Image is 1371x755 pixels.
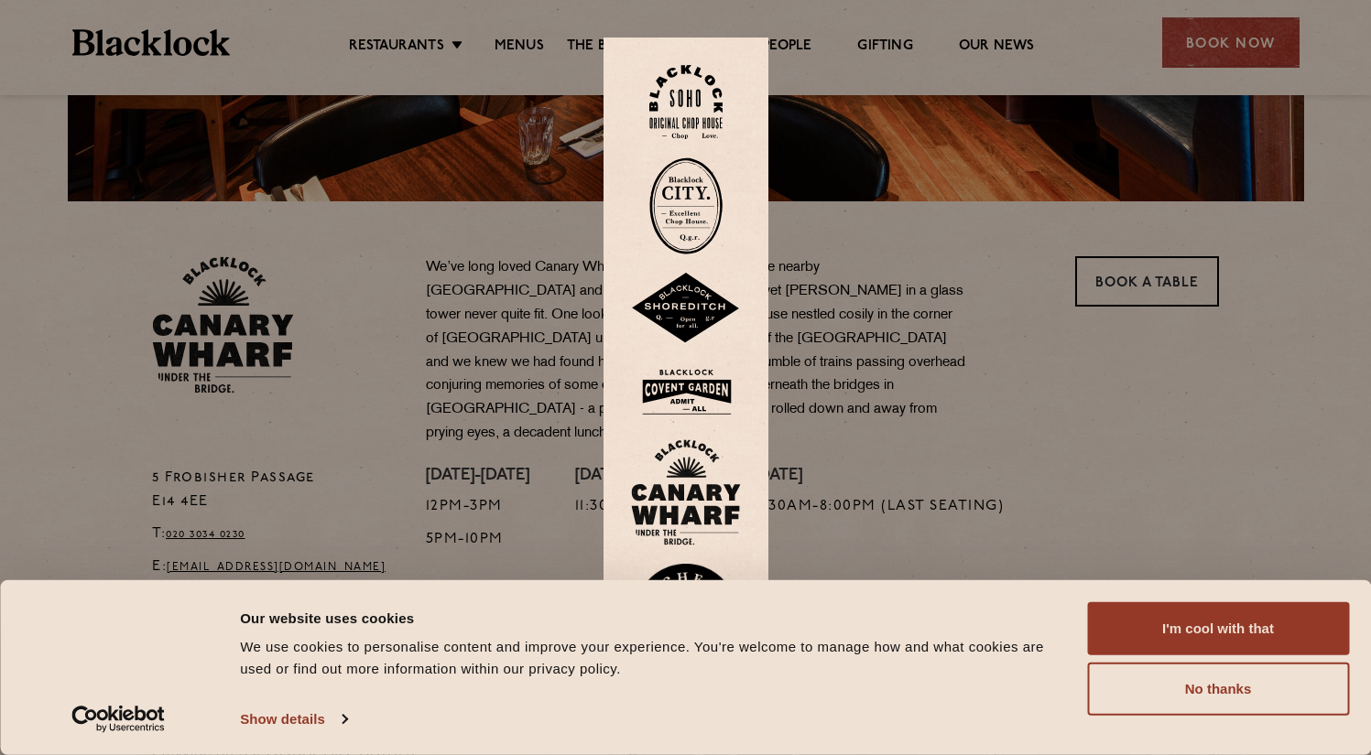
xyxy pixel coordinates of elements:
[1087,663,1349,716] button: No thanks
[631,362,741,422] img: BLA_1470_CoventGarden_Website_Solid.svg
[240,636,1066,680] div: We use cookies to personalise content and improve your experience. You're welcome to manage how a...
[240,607,1066,629] div: Our website uses cookies
[240,706,346,733] a: Show details
[631,273,741,344] img: Shoreditch-stamp-v2-default.svg
[1087,602,1349,655] button: I'm cool with that
[38,706,199,733] a: Usercentrics Cookiebot - opens in a new window
[649,157,723,254] img: City-stamp-default.svg
[631,439,741,545] img: BL_CW_Logo_Website.svg
[649,65,723,139] img: Soho-stamp-default.svg
[631,564,741,690] img: BL_Manchester_Logo-bleed.png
